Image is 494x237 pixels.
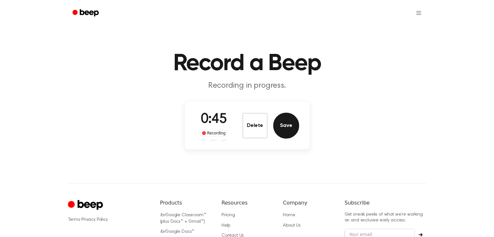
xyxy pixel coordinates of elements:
[273,113,299,139] button: Save Audio Record
[81,52,413,75] h1: Record a Beep
[415,233,426,237] button: Subscribe
[122,81,372,91] p: Recording in progress.
[68,199,105,212] a: Cruip
[222,213,235,218] a: Pricing
[201,113,227,126] span: 0:45
[68,7,105,19] a: Beep
[222,223,230,228] a: Help
[283,223,301,228] a: About Us
[222,199,272,207] h6: Resources
[345,212,426,223] p: Get sneak peeks of what we’re working on and exclusive early access.
[283,199,334,207] h6: Company
[160,199,211,207] h6: Products
[283,213,295,218] a: Home
[160,230,195,234] a: forGoogle Docs™
[160,230,166,234] i: for
[411,5,426,21] button: Open menu
[82,218,108,222] a: Privacy Policy
[160,213,166,218] i: for
[160,213,206,224] a: forGoogle Classroom™ (plus Docs™ + Gmail™)
[242,113,268,139] button: Delete Audio Record
[345,199,426,207] h6: Subscribe
[200,130,227,136] div: Recording
[68,218,80,222] a: Terms
[68,217,150,223] div: ·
